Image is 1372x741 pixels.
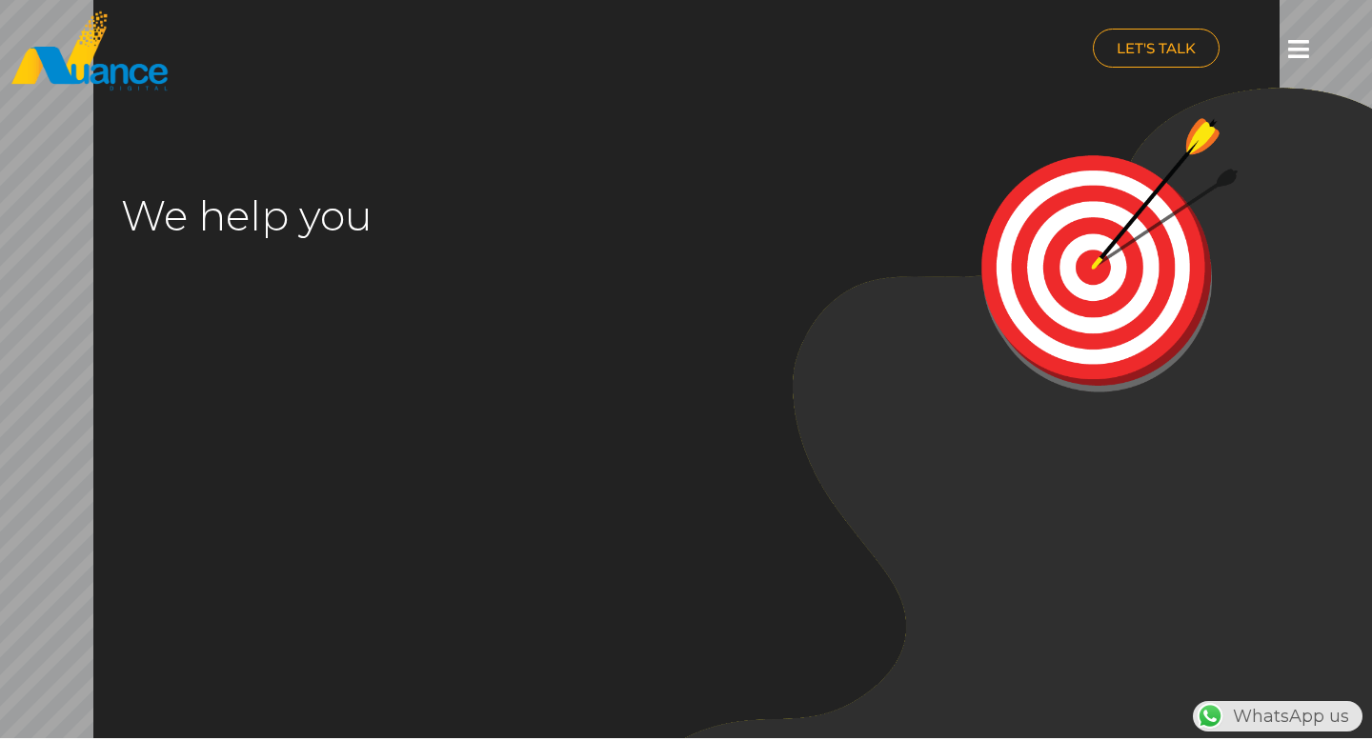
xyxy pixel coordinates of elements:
a: nuance-qatar_logo [10,10,676,92]
img: WhatsApp [1195,701,1225,731]
rs-layer: We help you [121,175,635,257]
a: LET'S TALK [1093,29,1220,68]
img: nuance-qatar_logo [10,10,170,92]
a: WhatsAppWhatsApp us [1193,706,1362,727]
span: LET'S TALK [1117,41,1196,55]
div: WhatsApp us [1193,701,1362,731]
